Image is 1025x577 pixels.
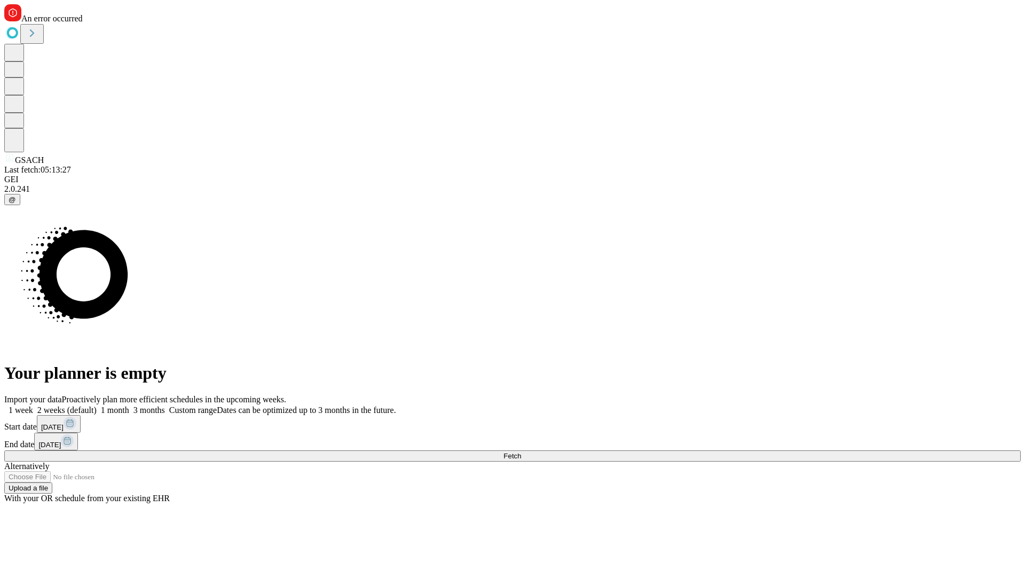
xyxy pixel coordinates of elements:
span: Import your data [4,395,62,404]
button: [DATE] [34,433,78,450]
span: Fetch [503,452,521,460]
span: 3 months [133,406,165,415]
span: With your OR schedule from your existing EHR [4,494,170,503]
button: Fetch [4,450,1021,462]
span: Dates can be optimized up to 3 months in the future. [217,406,396,415]
button: @ [4,194,20,205]
span: An error occurred [21,14,83,23]
span: 1 month [101,406,129,415]
span: 2 weeks (default) [37,406,97,415]
div: End date [4,433,1021,450]
span: [DATE] [41,423,64,431]
div: Start date [4,415,1021,433]
span: [DATE] [38,441,61,449]
span: Proactively plan more efficient schedules in the upcoming weeks. [62,395,286,404]
button: Upload a file [4,482,52,494]
span: Last fetch: 05:13:27 [4,165,71,174]
div: GEI [4,175,1021,184]
span: 1 week [9,406,33,415]
div: 2.0.241 [4,184,1021,194]
span: Alternatively [4,462,49,471]
span: GSACH [15,155,44,165]
h1: Your planner is empty [4,363,1021,383]
button: [DATE] [37,415,81,433]
span: Custom range [169,406,217,415]
span: @ [9,196,16,204]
